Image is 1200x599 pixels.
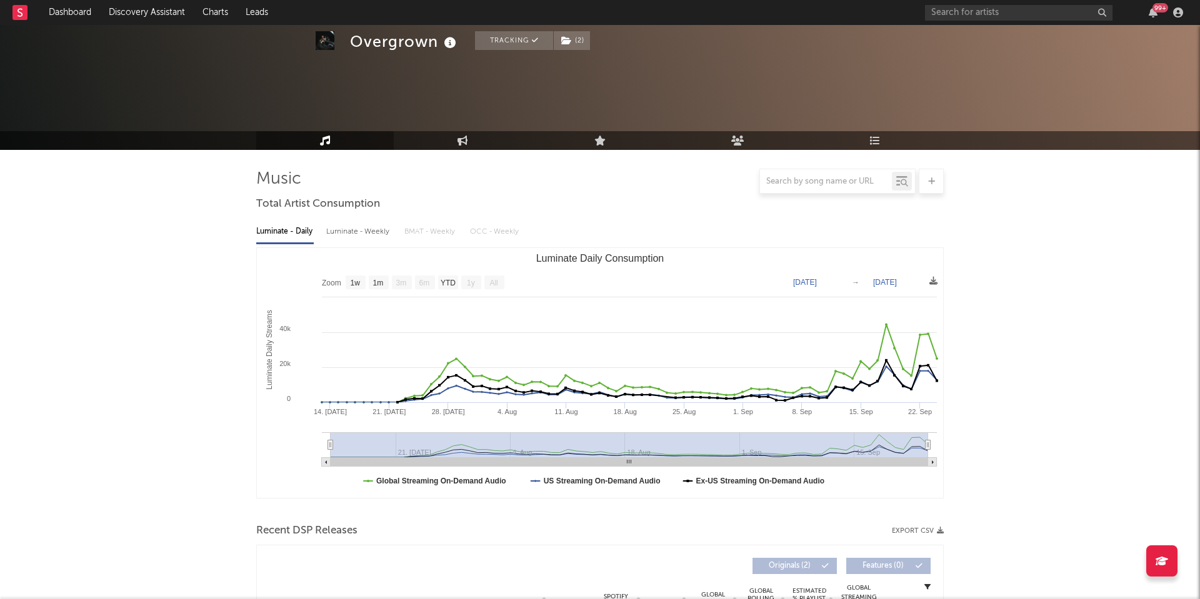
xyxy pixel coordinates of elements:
[432,408,465,415] text: 28. [DATE]
[544,477,661,485] text: US Streaming On-Demand Audio
[908,408,932,415] text: 22. Sep
[849,408,873,415] text: 15. Sep
[761,562,818,570] span: Originals ( 2 )
[279,325,291,332] text: 40k
[892,527,944,535] button: Export CSV
[733,408,753,415] text: 1. Sep
[1152,3,1168,12] div: 99 +
[376,477,506,485] text: Global Streaming On-Demand Audio
[854,562,912,570] span: Features ( 0 )
[925,5,1112,21] input: Search for artists
[846,558,931,574] button: Features(0)
[672,408,696,415] text: 25. Aug
[614,408,637,415] text: 18. Aug
[497,408,517,415] text: 4. Aug
[760,177,892,187] input: Search by song name or URL
[326,221,392,242] div: Luminate - Weekly
[350,31,459,52] div: Overgrown
[314,408,347,415] text: 14. [DATE]
[351,279,361,287] text: 1w
[793,278,817,287] text: [DATE]
[852,278,859,287] text: →
[467,279,475,287] text: 1y
[372,408,406,415] text: 21. [DATE]
[873,278,897,287] text: [DATE]
[536,253,664,264] text: Luminate Daily Consumption
[441,279,456,287] text: YTD
[1149,7,1157,17] button: 99+
[752,558,837,574] button: Originals(2)
[396,279,407,287] text: 3m
[256,221,314,242] div: Luminate - Daily
[489,279,497,287] text: All
[256,523,357,538] span: Recent DSP Releases
[256,197,380,212] span: Total Artist Consumption
[257,248,943,498] svg: Luminate Daily Consumption
[553,31,591,50] span: ( 2 )
[265,310,274,389] text: Luminate Daily Streams
[554,408,577,415] text: 11. Aug
[419,279,430,287] text: 6m
[279,360,291,367] text: 20k
[287,395,291,402] text: 0
[554,31,590,50] button: (2)
[322,279,341,287] text: Zoom
[792,408,812,415] text: 8. Sep
[373,279,384,287] text: 1m
[475,31,553,50] button: Tracking
[696,477,825,485] text: Ex-US Streaming On-Demand Audio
